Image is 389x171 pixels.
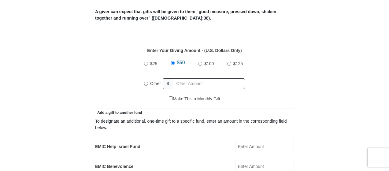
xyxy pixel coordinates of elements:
input: Enter Amount [235,140,294,153]
span: $100 [204,61,214,66]
span: $50 [177,60,185,65]
span: $ [163,78,173,89]
strong: Enter Your Giving Amount - (U.S. Dollars Only) [147,48,242,53]
span: Other [150,81,161,86]
input: Other Amount [173,78,245,89]
label: Make This a Monthly Gift [169,96,220,102]
span: $25 [150,61,157,66]
label: EMIC Benevolence [95,163,133,170]
div: To designate an additional, one-time gift to a specific fund, enter an amount in the correspondin... [95,118,294,131]
label: EMIC Help Israel Fund [95,143,140,150]
span: Add a gift to another fund [95,110,142,115]
span: $125 [233,61,243,66]
input: Make This a Monthly Gift [169,96,173,100]
b: A giver can expect that gifts will be given to them “good measure, pressed down, shaken together ... [95,9,276,20]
